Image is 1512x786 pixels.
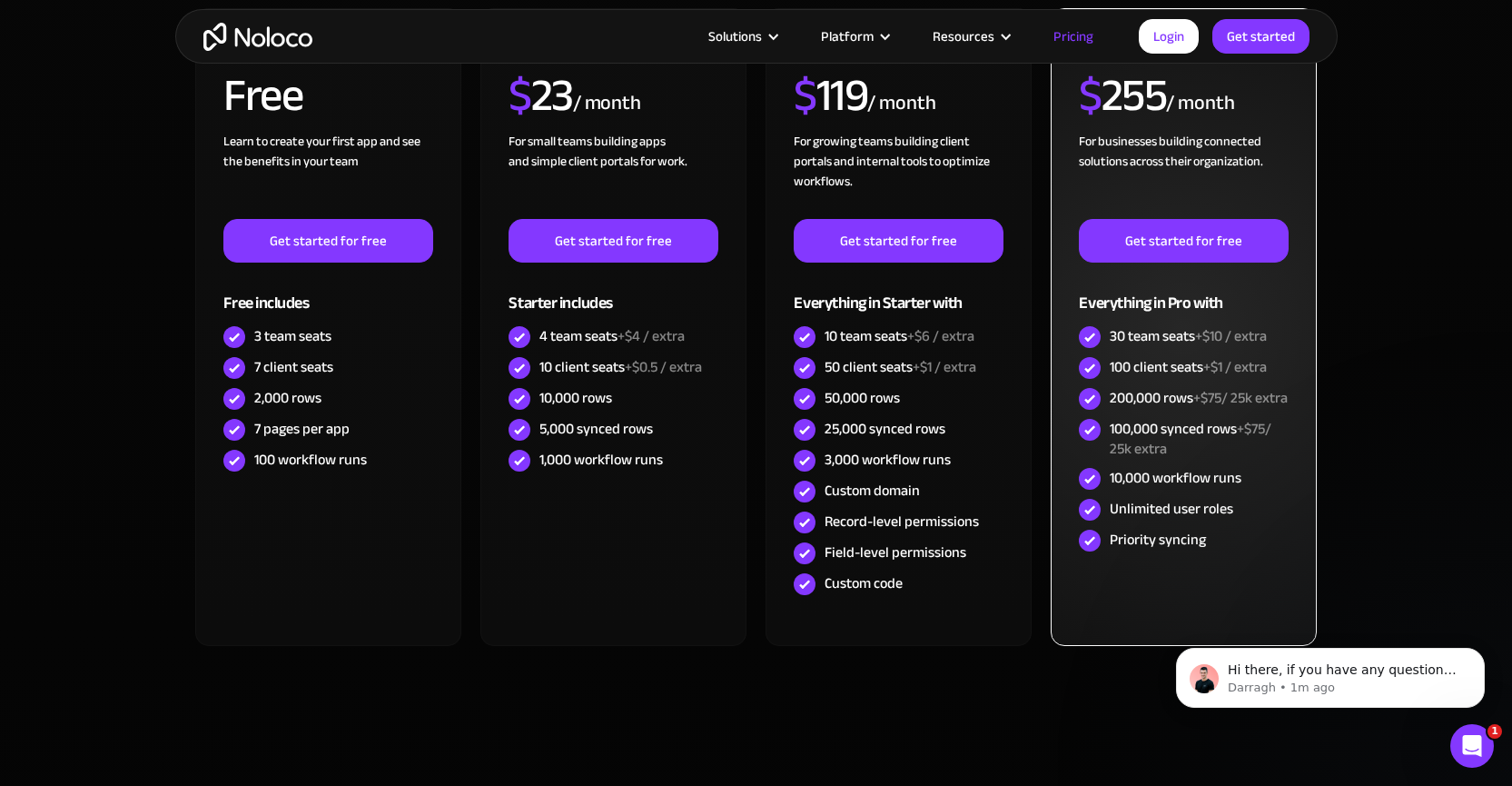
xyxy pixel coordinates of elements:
[1110,388,1288,408] div: 200,000 rows
[825,450,951,470] div: 3,000 workflow runs
[509,73,573,118] h2: 23
[1079,219,1288,263] a: Get started for free
[1487,724,1502,739] span: 1
[1195,323,1267,350] span: +$10 / extra
[254,450,367,470] div: 100 workflow runs
[1450,724,1494,768] iframe: Intercom live chat
[933,25,994,48] div: Resources
[907,323,974,350] span: +$6 / extra
[1212,19,1309,54] a: Get started
[223,132,432,219] div: Learn to create your first app and see the benefits in your team ‍
[825,542,966,562] div: Field-level permissions
[509,132,717,219] div: For small teams building apps and simple client portals for work. ‍
[254,388,321,408] div: 2,000 rows
[223,263,432,322] div: Free includes
[798,25,910,48] div: Platform
[913,353,976,381] span: +$1 / extra
[509,263,717,322] div: Starter includes
[1110,499,1233,519] div: Unlimited user roles
[825,481,920,501] div: Custom domain
[1110,530,1206,550] div: Priority syncing
[1110,419,1288,459] div: 100,000 synced rows
[618,323,685,350] span: +$4 / extra
[625,353,702,381] span: +$0.5 / extra
[794,73,867,118] h2: 119
[254,419,350,439] div: 7 pages per app
[1166,89,1234,118] div: / month
[254,357,333,377] div: 7 client seats
[1110,468,1241,488] div: 10,000 workflow runs
[1079,73,1166,118] h2: 255
[825,512,979,532] div: Record-level permissions
[509,219,717,263] a: Get started for free
[509,53,531,138] span: $
[1193,384,1288,412] span: +$75/ 25k extra
[223,219,432,263] a: Get started for free
[539,326,685,346] div: 4 team seats
[867,89,935,118] div: / month
[1139,19,1199,54] a: Login
[1110,357,1267,377] div: 100 client seats
[203,23,312,51] a: home
[573,89,641,118] div: / month
[254,326,331,346] div: 3 team seats
[539,450,663,470] div: 1,000 workflow runs
[825,573,903,593] div: Custom code
[825,326,974,346] div: 10 team seats
[1110,415,1271,463] span: +$75/ 25k extra
[686,25,798,48] div: Solutions
[794,219,1003,263] a: Get started for free
[708,25,762,48] div: Solutions
[1149,610,1512,737] iframe: Intercom notifications message
[1110,326,1267,346] div: 30 team seats
[825,388,900,408] div: 50,000 rows
[1079,53,1102,138] span: $
[794,53,816,138] span: $
[1079,263,1288,322] div: Everything in Pro with
[539,419,653,439] div: 5,000 synced rows
[223,73,302,118] h2: Free
[825,357,976,377] div: 50 client seats
[910,25,1031,48] div: Resources
[1203,353,1267,381] span: +$1 / extra
[1079,132,1288,219] div: For businesses building connected solutions across their organization. ‍
[794,132,1003,219] div: For growing teams building client portals and internal tools to optimize workflows.
[539,357,702,377] div: 10 client seats
[1031,25,1116,48] a: Pricing
[821,25,874,48] div: Platform
[794,263,1003,322] div: Everything in Starter with
[825,419,945,439] div: 25,000 synced rows
[539,388,612,408] div: 10,000 rows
